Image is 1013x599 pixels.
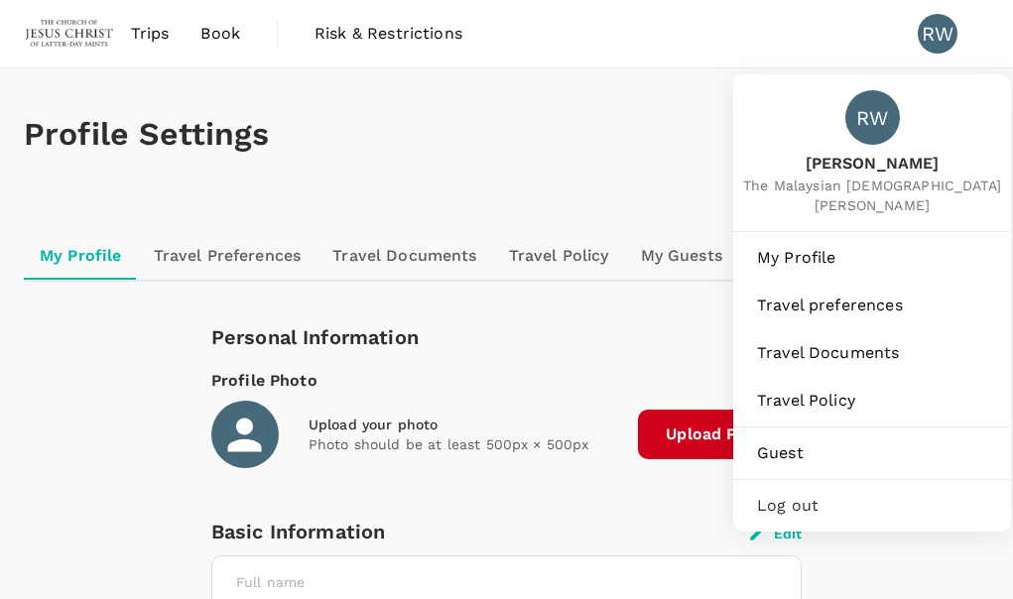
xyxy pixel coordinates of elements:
[24,116,989,153] h1: Profile Settings
[750,525,802,542] button: Edit
[211,321,802,353] div: Personal Information
[200,22,240,46] span: Book
[757,246,987,270] span: My Profile
[309,434,623,454] p: Photo should be at least 500px × 500px
[236,572,777,592] p: Full name
[625,232,738,280] a: My Guests
[317,232,492,280] a: Travel Documents
[309,415,623,434] div: Upload your photo
[733,153,1011,176] span: [PERSON_NAME]
[741,484,1003,528] div: Log out
[24,232,138,280] a: My Profile
[211,369,802,393] div: Profile Photo
[845,90,900,145] div: RW
[757,441,987,465] span: Guest
[741,236,1003,280] a: My Profile
[757,389,987,413] span: Travel Policy
[131,22,170,46] span: Trips
[211,516,750,547] div: Basic Information
[741,431,1003,475] a: Guest
[741,331,1003,375] a: Travel Documents
[24,12,115,56] img: The Malaysian Church of Jesus Christ of Latter-day Saints
[757,494,987,518] span: Log out
[315,22,462,46] span: Risk & Restrictions
[638,410,802,459] span: Upload Photo
[493,232,625,280] a: Travel Policy
[757,341,987,365] span: Travel Documents
[741,379,1003,422] a: Travel Policy
[757,294,987,317] span: Travel preferences
[918,14,957,54] div: RW
[138,232,317,280] a: Travel Preferences
[741,284,1003,327] a: Travel preferences
[733,176,1011,215] span: The Malaysian [DEMOGRAPHIC_DATA][PERSON_NAME]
